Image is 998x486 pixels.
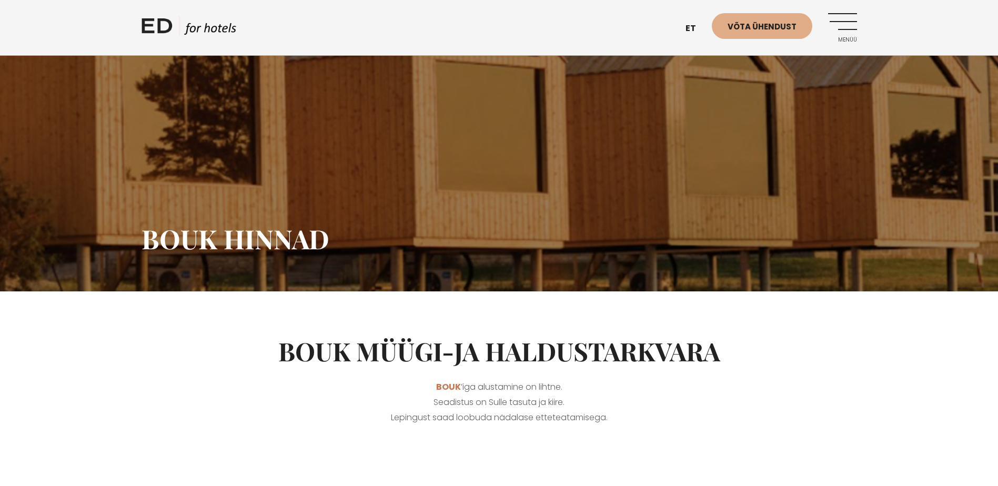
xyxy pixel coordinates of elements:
a: ED HOTELS [142,16,236,42]
a: Võta ühendust [712,13,812,39]
a: Menüü [828,13,857,42]
h1: BOUK hinnad [142,223,857,255]
p: ’iga alustamine on lihtne. Seadistus on Sulle tasuta ja kiire. Lepingust saad loobuda nädalase et... [142,380,857,425]
h2: BOUK müügi-ja haldustarkvara [142,336,857,367]
a: et [680,16,712,42]
a: BOUK [436,381,461,393]
span: Menüü [828,37,857,43]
